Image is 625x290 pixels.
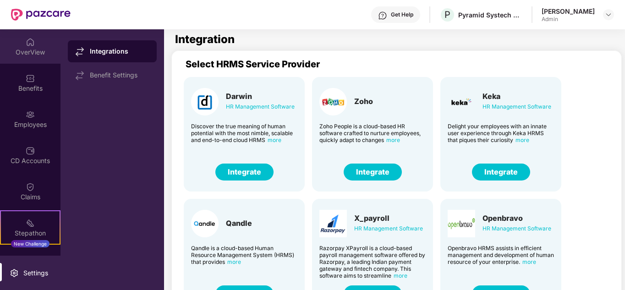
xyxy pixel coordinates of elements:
[226,219,252,228] div: Qandle
[354,224,423,234] div: HR Management Software
[26,146,35,155] img: svg+xml;base64,PHN2ZyBpZD0iQ0RfQWNjb3VudHMiIGRhdGEtbmFtZT0iQ0QgQWNjb3VudHMiIHhtbG5zPSJodHRwOi8vd3...
[11,9,71,21] img: New Pazcare Logo
[344,164,402,181] button: Integrate
[605,11,612,18] img: svg+xml;base64,PHN2ZyBpZD0iRHJvcGRvd24tMzJ4MzIiIHhtbG5zPSJodHRwOi8vd3d3LnczLm9yZy8yMDAwL3N2ZyIgd2...
[542,7,595,16] div: [PERSON_NAME]
[378,11,387,20] img: svg+xml;base64,PHN2ZyBpZD0iSGVscC0zMngzMiIgeG1sbnM9Imh0dHA6Ly93d3cudzMub3JnLzIwMDAvc3ZnIiB3aWR0aD...
[482,213,551,223] div: Openbravo
[444,9,450,20] span: P
[268,137,281,143] span: more
[26,74,35,83] img: svg+xml;base64,PHN2ZyBpZD0iQmVuZWZpdHMiIHhtbG5zPSJodHRwOi8vd3d3LnczLm9yZy8yMDAwL3N2ZyIgd2lkdGg9Ij...
[448,123,554,143] div: Delight your employees with an innate user experience through Keka HRMS that piques their curiosity
[319,88,347,115] img: Card Logo
[226,92,295,101] div: Darwin
[26,38,35,47] img: svg+xml;base64,PHN2ZyBpZD0iSG9tZSIgeG1sbnM9Imh0dHA6Ly93d3cudzMub3JnLzIwMDAvc3ZnIiB3aWR0aD0iMjAiIG...
[472,164,530,181] button: Integrate
[215,164,274,181] button: Integrate
[515,137,529,143] span: more
[75,47,84,56] img: svg+xml;base64,PHN2ZyB4bWxucz0iaHR0cDovL3d3dy53My5vcmcvMjAwMC9zdmciIHdpZHRoPSIxNy44MzIiIGhlaWdodD...
[391,11,413,18] div: Get Help
[90,47,149,56] div: Integrations
[394,272,407,279] span: more
[354,97,373,106] div: Zoho
[75,71,84,80] img: svg+xml;base64,PHN2ZyB4bWxucz0iaHR0cDovL3d3dy53My5vcmcvMjAwMC9zdmciIHdpZHRoPSIxNy44MzIiIGhlaWdodD...
[386,137,400,143] span: more
[90,71,149,79] div: Benefit Settings
[354,213,423,223] div: X_payroll
[191,123,297,143] div: Discover the true meaning of human potential with the most nimble, scalable and end-to-end cloud ...
[10,268,19,278] img: svg+xml;base64,PHN2ZyBpZD0iU2V0dGluZy0yMHgyMCIgeG1sbnM9Imh0dHA6Ly93d3cudzMub3JnLzIwMDAvc3ZnIiB3aW...
[26,110,35,119] img: svg+xml;base64,PHN2ZyBpZD0iRW1wbG95ZWVzIiB4bWxucz0iaHR0cDovL3d3dy53My5vcmcvMjAwMC9zdmciIHdpZHRoPS...
[522,258,536,265] span: more
[175,34,235,45] h1: Integration
[319,123,426,143] div: Zoho People is a cloud-based HR software crafted to nurture employees, quickly adapt to changes
[191,88,219,115] img: Card Logo
[482,224,551,234] div: HR Management Software
[11,240,49,247] div: New Challenge
[21,268,51,278] div: Settings
[227,258,241,265] span: more
[319,245,426,279] div: Razorpay XPayroll is a cloud-based payroll management software offered by Razorpay, a leading Ind...
[448,88,475,115] img: Card Logo
[26,182,35,192] img: svg+xml;base64,PHN2ZyBpZD0iQ2xhaW0iIHhtbG5zPSJodHRwOi8vd3d3LnczLm9yZy8yMDAwL3N2ZyIgd2lkdGg9IjIwIi...
[26,219,35,228] img: svg+xml;base64,PHN2ZyB4bWxucz0iaHR0cDovL3d3dy53My5vcmcvMjAwMC9zdmciIHdpZHRoPSIyMSIgaGVpZ2h0PSIyMC...
[191,210,219,237] img: Card Logo
[482,102,551,112] div: HR Management Software
[448,210,475,237] img: Card Logo
[542,16,595,23] div: Admin
[1,229,60,238] div: Stepathon
[226,102,295,112] div: HR Management Software
[482,92,551,101] div: Keka
[191,245,297,265] div: Qandle is a cloud-based Human Resource Management System (HRMS) that provides
[448,245,554,265] div: Openbravo HRMS assists in efficient management and development of human resource of your enterprise.
[26,255,35,264] img: svg+xml;base64,PHN2ZyBpZD0iRW5kb3JzZW1lbnRzIiB4bWxucz0iaHR0cDovL3d3dy53My5vcmcvMjAwMC9zdmciIHdpZH...
[319,210,347,237] img: Card Logo
[458,11,522,19] div: Pyramid Systech Consulting Private Limited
